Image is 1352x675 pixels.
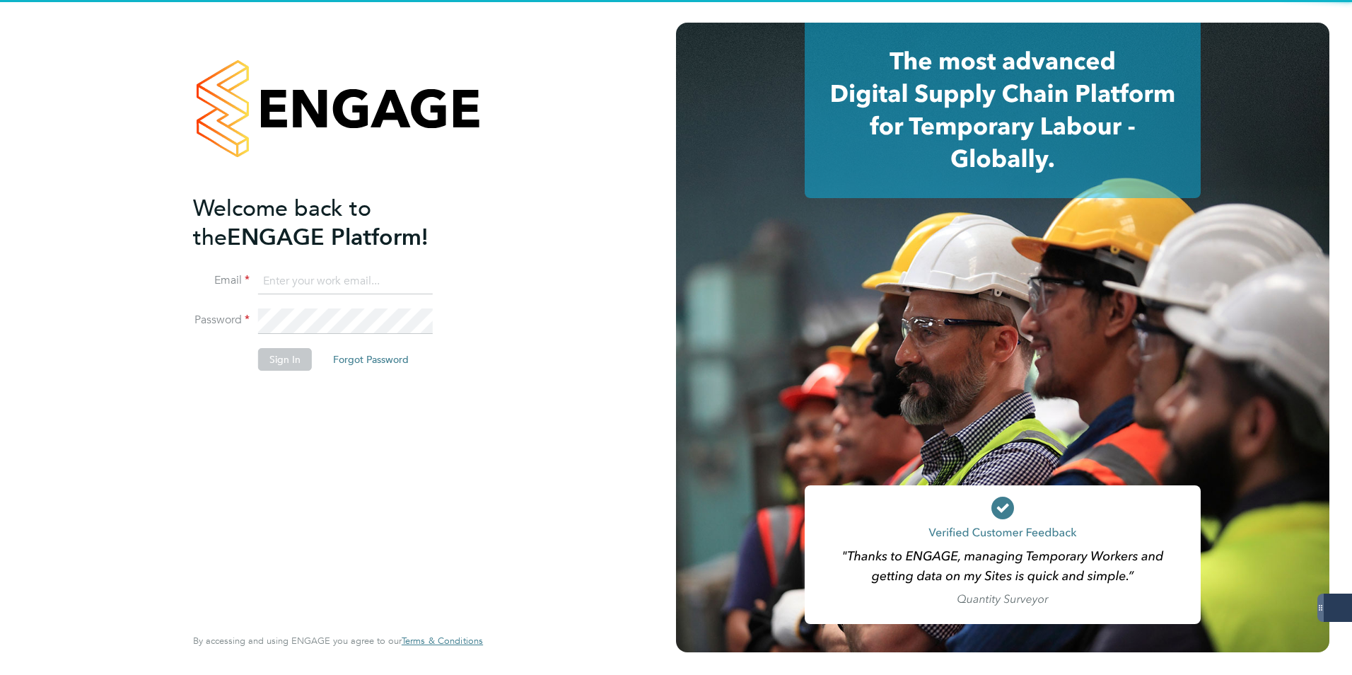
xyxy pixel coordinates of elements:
span: Terms & Conditions [402,635,483,647]
label: Password [193,313,250,328]
button: Forgot Password [322,348,420,371]
h2: ENGAGE Platform! [193,194,469,252]
span: Welcome back to the [193,195,371,251]
label: Email [193,273,250,288]
span: By accessing and using ENGAGE you agree to our [193,635,483,647]
a: Terms & Conditions [402,635,483,647]
input: Enter your work email... [258,269,433,294]
button: Sign In [258,348,312,371]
